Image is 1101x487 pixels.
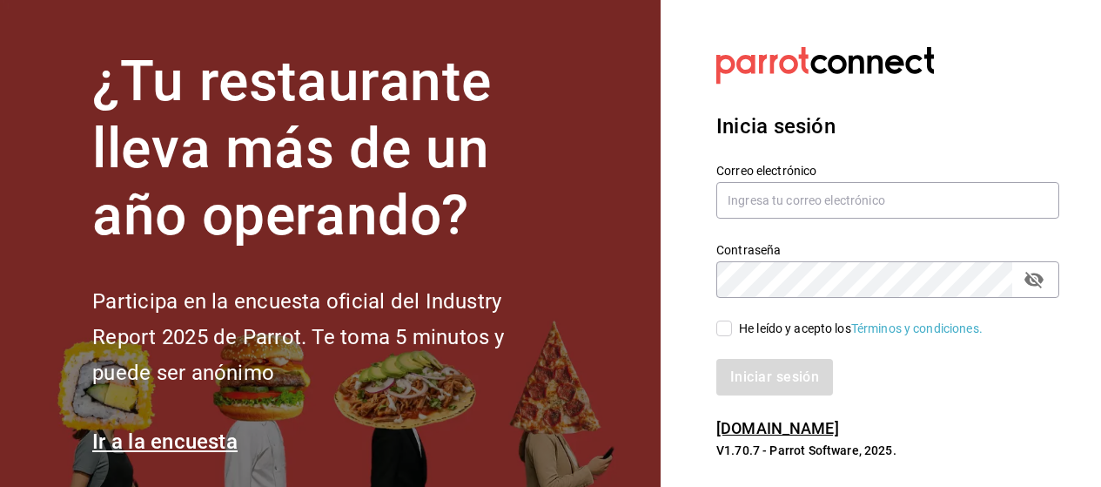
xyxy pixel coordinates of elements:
[851,321,983,335] a: Términos y condiciones.
[739,320,983,338] div: He leído y acepto los
[716,442,1059,459] p: V1.70.7 - Parrot Software, 2025.
[716,419,839,437] a: [DOMAIN_NAME]
[716,244,1059,256] label: Contraseña
[1019,265,1049,294] button: passwordField
[716,165,1059,177] label: Correo electrónico
[92,284,562,390] h2: Participa en la encuesta oficial del Industry Report 2025 de Parrot. Te toma 5 minutos y puede se...
[92,49,562,249] h1: ¿Tu restaurante lleva más de un año operando?
[92,430,238,454] a: Ir a la encuesta
[716,111,1059,142] h3: Inicia sesión
[716,182,1059,219] input: Ingresa tu correo electrónico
